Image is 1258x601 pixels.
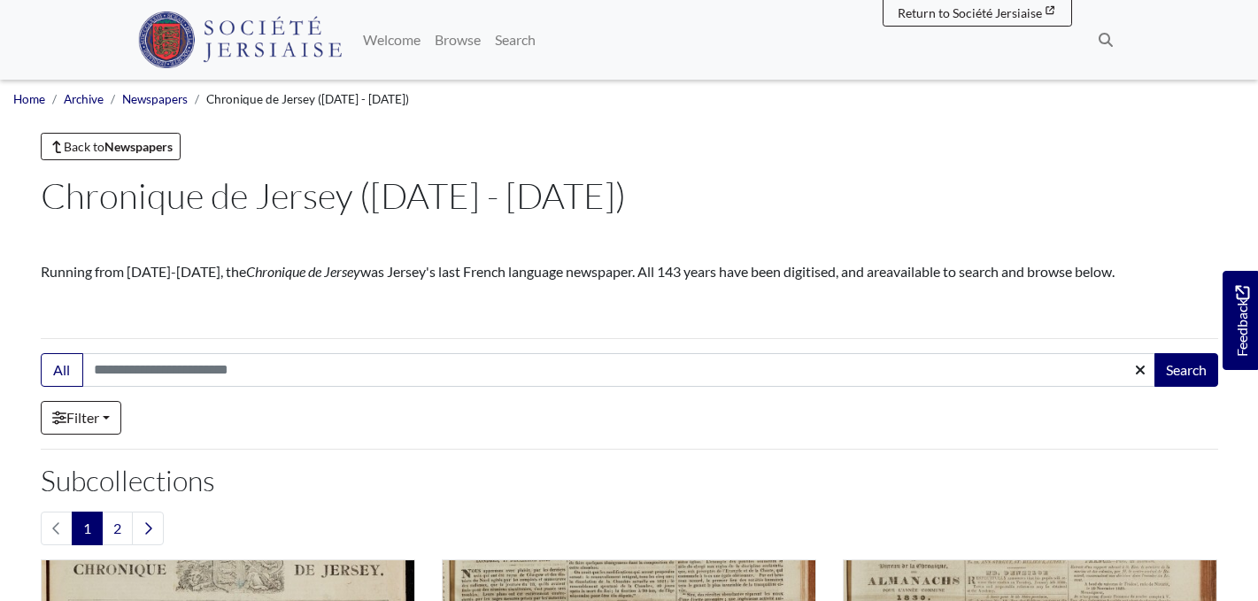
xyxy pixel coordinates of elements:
a: Newspapers [122,92,188,106]
span: Feedback [1231,285,1253,357]
span: Return to Société Jersiaise [898,5,1042,20]
a: Archive [64,92,104,106]
span: Goto page 1 [72,512,103,545]
img: Société Jersiaise [138,12,343,68]
em: Chronique de Jersey [246,263,360,280]
input: Search this collection... [82,353,1156,387]
a: Home [13,92,45,106]
li: Previous page [41,512,73,545]
a: Société Jersiaise logo [138,7,343,73]
p: Running from [DATE]-[DATE], the was Jersey's last French language newspaper. All 143 years have b... [41,261,1218,282]
a: Filter [41,401,121,435]
a: Goto page 2 [102,512,133,545]
a: Welcome [356,22,428,58]
a: Browse [428,22,488,58]
button: All [41,353,83,387]
a: Search [488,22,543,58]
a: Would you like to provide feedback? [1223,271,1258,370]
h1: Chronique de Jersey ([DATE] - [DATE]) [41,174,1218,217]
a: Next page [132,512,164,545]
strong: Newspapers [104,139,173,154]
h2: Subcollections [41,464,1218,497]
button: Search [1154,353,1218,387]
nav: pagination [41,512,1218,545]
a: Back toNewspapers [41,133,181,160]
span: Chronique de Jersey ([DATE] - [DATE]) [206,92,409,106]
